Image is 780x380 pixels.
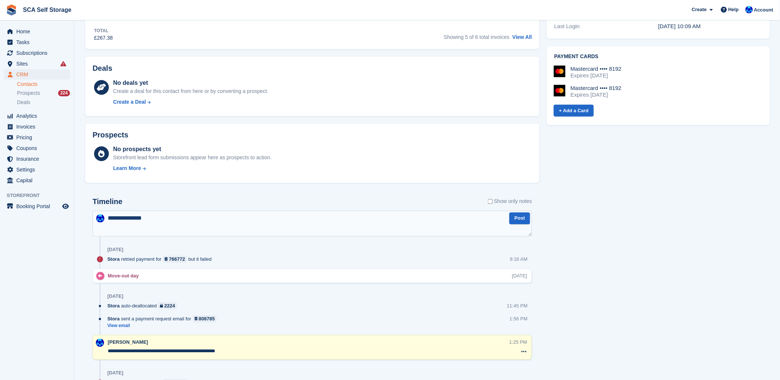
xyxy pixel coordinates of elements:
[108,340,148,345] span: [PERSON_NAME]
[107,316,220,323] div: sent a payment request email for
[554,105,594,117] a: + Add a Card
[107,303,120,310] span: Stora
[692,6,707,13] span: Create
[4,132,70,143] a: menu
[107,323,220,329] a: View email
[510,256,528,263] div: 9:16 AM
[16,59,61,69] span: Sites
[444,34,509,40] span: Showing 5 of 6 total invoices
[61,202,70,211] a: Preview store
[17,81,70,88] a: Contacts
[16,111,61,121] span: Analytics
[570,85,622,91] div: Mastercard •••• 8192
[16,121,61,132] span: Invoices
[507,303,528,310] div: 11:45 PM
[163,256,187,263] a: 766772
[4,48,70,58] a: menu
[754,6,773,14] span: Account
[93,131,128,140] h2: Prospects
[512,34,532,40] a: View All
[113,165,141,173] div: Learn More
[554,54,762,60] h2: Payment cards
[17,90,40,97] span: Prospects
[17,99,70,106] a: Deals
[16,143,61,153] span: Coupons
[199,316,215,323] div: 808785
[4,201,70,211] a: menu
[510,316,528,323] div: 1:56 PM
[20,4,74,16] a: SCA Self Storage
[570,66,622,72] div: Mastercard •••• 8192
[158,303,177,310] a: 2224
[488,198,532,206] label: Show only notes
[16,37,61,47] span: Tasks
[554,66,566,77] img: Mastercard Logo
[509,339,527,346] div: 1:25 PM
[96,339,104,347] img: Kelly Neesham
[658,23,701,29] time: 2025-07-04 09:09:13 UTC
[107,247,123,253] div: [DATE]
[58,90,70,96] div: 224
[4,111,70,121] a: menu
[16,154,61,164] span: Insurance
[93,198,123,206] h2: Timeline
[193,316,217,323] a: 808785
[60,61,66,67] i: Smart entry sync failures have occurred
[16,201,61,211] span: Booking Portal
[107,294,123,300] div: [DATE]
[4,59,70,69] a: menu
[4,37,70,47] a: menu
[169,256,185,263] div: 766772
[107,303,181,310] div: auto-deallocated
[7,192,74,199] span: Storefront
[4,69,70,80] a: menu
[113,79,268,87] div: No deals yet
[16,132,61,143] span: Pricing
[113,145,272,154] div: No prospects yet
[113,98,268,106] a: Create a Deal
[4,143,70,153] a: menu
[729,6,739,13] span: Help
[107,256,215,263] div: retried payment for but it failed
[4,164,70,175] a: menu
[107,316,120,323] span: Stora
[17,89,70,97] a: Prospects 224
[113,165,272,173] a: Learn More
[107,256,120,263] span: Stora
[4,175,70,186] a: menu
[108,273,143,280] div: Move-out day
[113,98,146,106] div: Create a Deal
[17,99,30,106] span: Deals
[16,48,61,58] span: Subscriptions
[94,27,113,34] div: Total
[16,175,61,186] span: Capital
[16,26,61,37] span: Home
[554,22,658,31] div: Last Login
[509,213,530,225] button: Post
[113,154,272,162] div: Storefront lead form submissions appear here as prospects to action.
[16,69,61,80] span: CRM
[4,26,70,37] a: menu
[6,4,17,16] img: stora-icon-8386f47178a22dfd0bd8f6a31ec36ba5ce8667c1dd55bd0f319d3a0aa187defe.svg
[93,64,112,73] h2: Deals
[96,214,104,223] img: Kelly Neesham
[570,72,622,79] div: Expires [DATE]
[16,164,61,175] span: Settings
[113,87,268,95] div: Create a deal for this contact from here or by converting a prospect.
[512,273,527,280] div: [DATE]
[554,85,566,97] img: Mastercard Logo
[488,198,493,206] input: Show only notes
[94,34,113,42] div: £267.38
[746,6,753,13] img: Kelly Neesham
[4,121,70,132] a: menu
[164,303,175,310] div: 2224
[4,154,70,164] a: menu
[570,91,622,98] div: Expires [DATE]
[107,370,123,376] div: [DATE]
